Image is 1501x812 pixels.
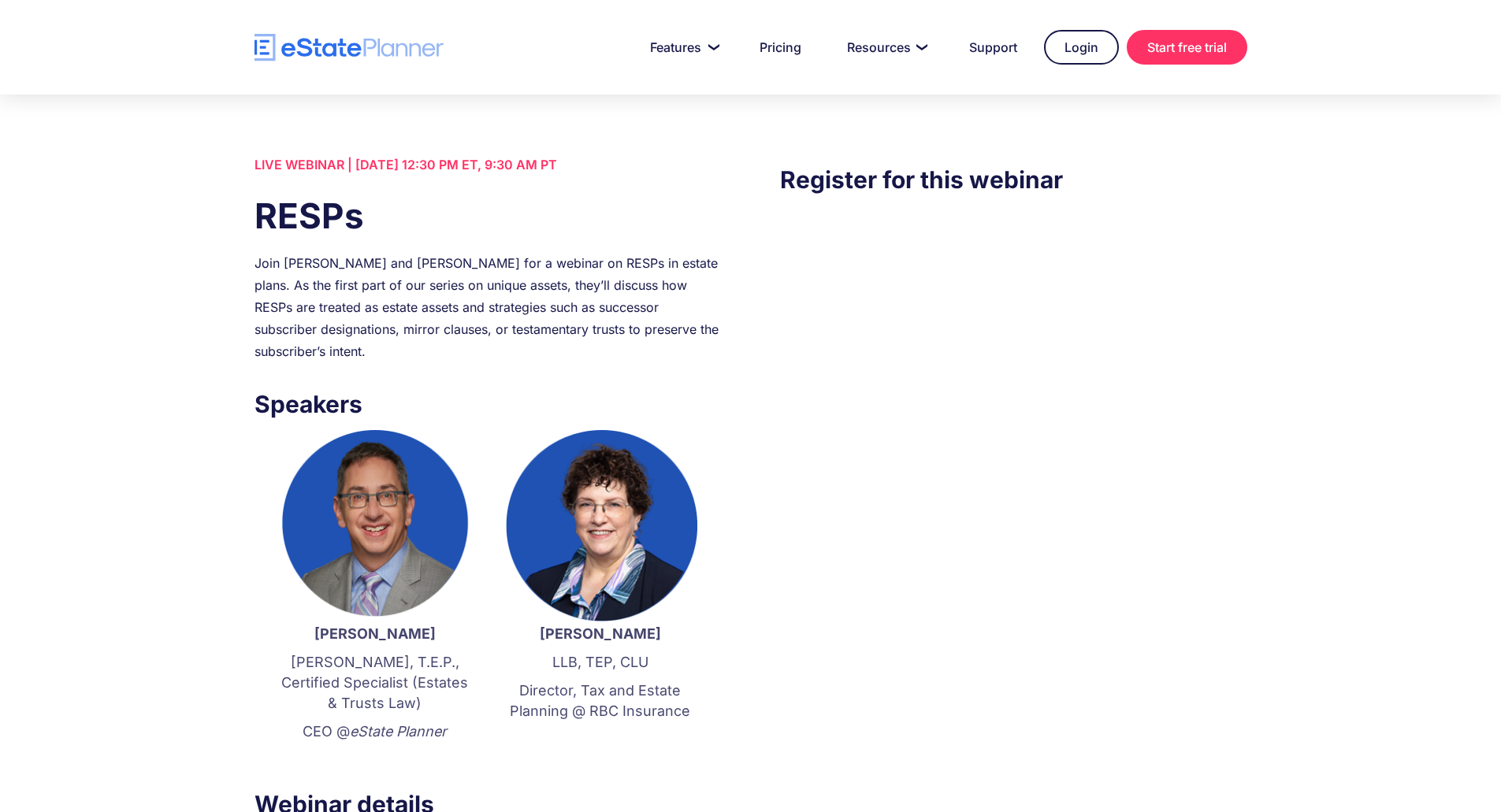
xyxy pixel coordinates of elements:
a: Login [1044,30,1119,65]
a: Support [950,32,1036,63]
strong: [PERSON_NAME] [540,625,661,642]
div: Join [PERSON_NAME] and [PERSON_NAME] for a webinar on RESPs in estate plans. As the first part of... [255,252,721,362]
a: Features [631,32,733,63]
h3: Register for this webinar [780,161,1246,198]
p: LLB, TEP, CLU [503,652,697,673]
a: Pricing [741,32,820,63]
a: Resources [828,32,942,63]
div: LIVE WEBINAR | [DATE] 12:30 PM ET, 9:30 AM PT [255,154,721,176]
em: eState Planner [350,723,447,740]
h3: Speakers [255,386,721,422]
p: ‍ [278,750,472,770]
p: ‍ [503,729,697,750]
p: Director, Tax and Estate Planning @ RBC Insurance [503,680,697,721]
strong: [PERSON_NAME] [314,625,436,642]
a: home [255,34,444,61]
h1: RESPs [255,191,721,240]
p: [PERSON_NAME], T.E.P., Certified Specialist (Estates & Trusts Law) [278,652,472,714]
p: CEO @ [278,721,472,742]
iframe: Form 0 [780,229,1246,511]
a: Start free trial [1127,30,1247,65]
